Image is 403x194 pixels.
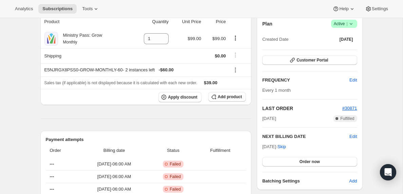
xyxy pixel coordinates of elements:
button: #30871 [342,105,357,112]
span: Failed [170,174,181,179]
span: Tools [82,6,93,12]
span: Apply discount [168,94,197,100]
a: #30871 [342,106,357,111]
span: $0.00 [215,53,226,58]
span: Created Date [262,36,288,43]
div: Open Intercom Messenger [380,164,396,180]
button: Settings [361,4,392,14]
span: Billing date [80,147,148,154]
div: Ministry Pass: Grow [58,32,102,46]
button: Tools [78,4,103,14]
th: Product [40,14,130,29]
span: [DATE] · [262,144,286,149]
button: Help [328,4,359,14]
th: Quantity [130,14,171,29]
span: Failed [170,161,181,167]
button: Order now [262,157,357,166]
span: $39.00 [204,80,217,85]
span: $99.00 [188,36,201,41]
button: Shipping actions [230,51,241,59]
th: Price [203,14,228,29]
h2: Plan [262,20,272,27]
span: Add product [218,94,242,100]
button: Add [345,176,361,187]
button: Edit [349,133,357,140]
span: | [346,21,347,27]
button: Add product [208,92,246,102]
th: Shipping [40,48,130,63]
span: Help [339,6,348,12]
span: Fulfilled [340,116,354,121]
h2: FREQUENCY [262,77,349,84]
th: Unit Price [171,14,203,29]
span: Fulfillment [198,147,242,154]
span: --- [50,174,54,179]
img: product img [44,32,58,46]
span: Sales tax (if applicable) is not displayed because it is calculated with each new order. [44,81,197,85]
span: Customer Portal [296,57,328,63]
small: Monthly [63,40,77,45]
span: Failed [170,187,181,192]
span: --- [50,161,54,166]
span: [DATE] [262,115,276,122]
span: --- [50,187,54,192]
h2: LAST ORDER [262,105,342,112]
button: Customer Portal [262,55,357,65]
span: Edit [349,77,357,84]
h6: Batching Settings [262,178,349,184]
span: Skip [277,143,286,150]
span: Order now [300,159,320,164]
span: Status [152,147,194,154]
button: Edit [345,75,361,86]
button: Subscriptions [38,4,77,14]
span: Every 1 month [262,88,291,93]
span: [DATE] · 06:00 AM [80,173,148,180]
button: Apply discount [158,92,201,102]
span: Add [349,178,357,184]
span: [DATE] [340,37,353,42]
span: Subscriptions [42,6,73,12]
span: Settings [372,6,388,12]
h2: Payment attempts [46,136,246,143]
span: [DATE] · 06:00 AM [80,186,148,193]
button: Skip [273,141,290,152]
span: Analytics [15,6,33,12]
span: [DATE] · 06:00 AM [80,161,148,167]
span: $99.00 [212,36,226,41]
button: Product actions [230,34,241,42]
button: [DATE] [335,35,357,44]
h2: NEXT BILLING DATE [262,133,349,140]
span: - $60.00 [159,67,174,73]
button: Analytics [11,4,37,14]
th: Order [46,143,79,158]
div: E5NJRGX8PSS0-GROW-MONTHLY-60 - 2 instances left [44,67,226,73]
span: Active [334,20,354,27]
